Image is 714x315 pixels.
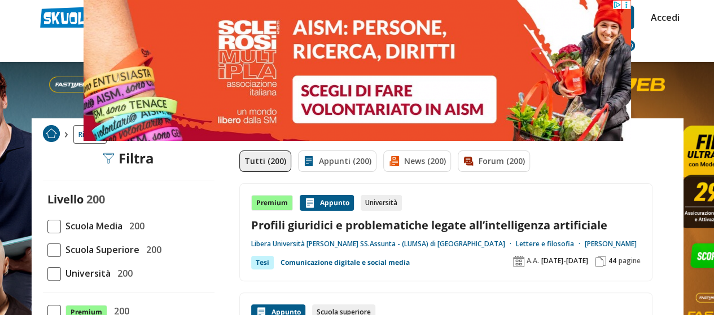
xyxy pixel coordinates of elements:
[47,192,84,207] label: Livello
[383,150,451,172] a: News (200)
[61,219,122,233] span: Scuola Media
[585,239,637,249] a: [PERSON_NAME]
[516,239,585,249] a: Lettere e filosofia
[300,195,354,211] div: Appunto
[513,256,524,267] img: Anno accademico
[86,192,105,207] span: 200
[43,125,60,144] a: Home
[142,242,161,257] span: 200
[61,266,111,281] span: Università
[388,156,400,167] img: News filtro contenuto
[73,125,107,144] a: Ricerca
[298,150,376,172] a: Appunti (200)
[103,150,154,166] div: Filtra
[125,219,144,233] span: 200
[239,150,291,172] a: Tutti (200)
[595,256,606,267] img: Pagine
[251,239,516,249] a: Libera Università [PERSON_NAME] SS.Assunta - (LUMSA) di [GEOGRAPHIC_DATA]
[303,156,314,167] img: Appunti filtro contenuto
[251,195,293,211] div: Premium
[251,218,641,233] a: Profili giuridici e problematiche legate all’intelligenza artificiale
[304,197,316,208] img: Appunti contenuto
[651,6,674,29] a: Accedi
[463,156,474,167] img: Forum filtro contenuto
[61,242,139,257] span: Scuola Superiore
[619,256,641,265] span: pagine
[608,256,616,265] span: 44
[527,256,539,265] span: A.A.
[251,256,274,269] div: Tesi
[361,195,402,211] div: Università
[113,266,133,281] span: 200
[43,125,60,142] img: Home
[458,150,530,172] a: Forum (200)
[103,153,114,164] img: Filtra filtri mobile
[281,256,410,269] a: Comunicazione digitale e social media
[541,256,588,265] span: [DATE]-[DATE]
